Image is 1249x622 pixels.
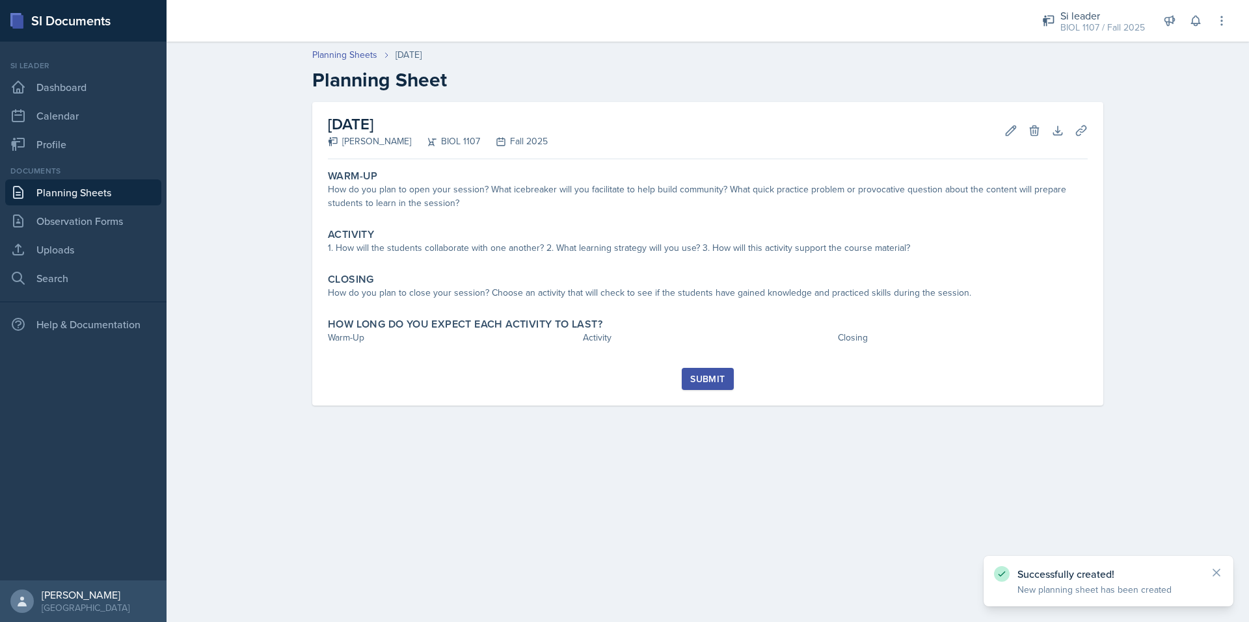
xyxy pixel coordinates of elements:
[396,48,422,62] div: [DATE]
[328,135,411,148] div: [PERSON_NAME]
[480,135,548,148] div: Fall 2025
[5,237,161,263] a: Uploads
[328,318,602,331] label: How long do you expect each activity to last?
[411,135,480,148] div: BIOL 1107
[328,331,578,344] div: Warm-Up
[312,68,1103,92] h2: Planning Sheet
[5,208,161,234] a: Observation Forms
[5,265,161,291] a: Search
[328,112,548,136] h2: [DATE]
[328,286,1088,300] div: How do you plan to close your session? Choose an activity that will check to see if the students ...
[838,331,1088,344] div: Closing
[690,374,725,384] div: Submit
[5,311,161,337] div: Help & Documentation
[1017,583,1200,596] p: New planning sheet has been created
[42,601,129,614] div: [GEOGRAPHIC_DATA]
[5,179,161,205] a: Planning Sheets
[5,60,161,71] div: Si leader
[1017,567,1200,580] p: Successfully created!
[682,368,733,390] button: Submit
[1060,21,1145,34] div: BIOL 1107 / Fall 2025
[312,48,377,62] a: Planning Sheets
[5,74,161,100] a: Dashboard
[583,331,833,344] div: Activity
[5,131,161,157] a: Profile
[42,588,129,601] div: [PERSON_NAME]
[5,165,161,177] div: Documents
[328,183,1088,210] div: How do you plan to open your session? What icebreaker will you facilitate to help build community...
[328,273,374,286] label: Closing
[328,228,374,241] label: Activity
[328,170,378,183] label: Warm-Up
[5,103,161,129] a: Calendar
[1060,8,1145,23] div: Si leader
[328,241,1088,255] div: 1. How will the students collaborate with one another? 2. What learning strategy will you use? 3....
